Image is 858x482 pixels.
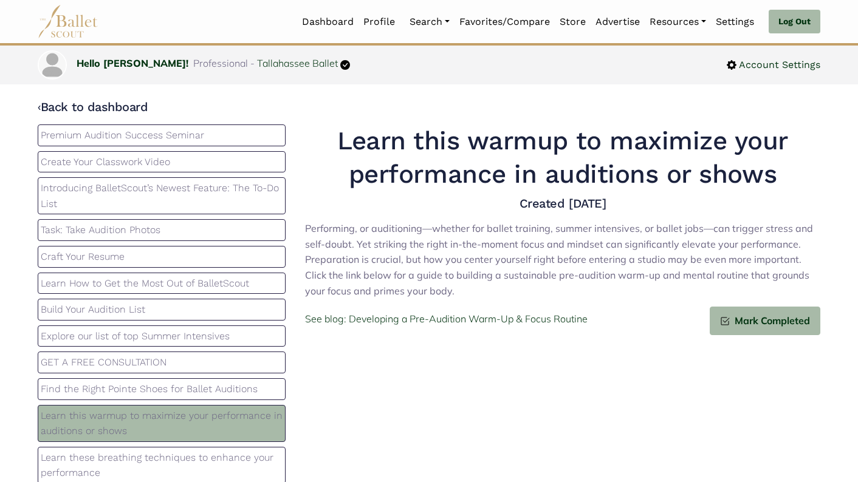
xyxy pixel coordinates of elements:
[193,57,248,69] span: Professional
[736,57,820,73] span: Account Settings
[730,313,810,329] span: Mark Completed
[455,9,555,35] a: Favorites/Compare
[41,328,283,344] p: Explore our list of top Summer Intensives
[41,180,283,211] p: Introducing BalletScout’s Newest Feature: The To-Do List
[305,311,588,327] a: See blog: Developing a Pre-Audition Warm-Up & Focus Routine
[41,249,283,265] p: Craft Your Resume
[645,9,711,35] a: Resources
[39,52,66,78] img: profile picture
[769,10,820,34] a: Log Out
[555,9,591,35] a: Store
[257,57,338,69] a: Tallahassee Ballet
[41,127,283,143] p: Premium Audition Success Seminar
[41,381,283,397] p: Find the Right Pointe Shoes for Ballet Auditions
[297,9,359,35] a: Dashboard
[305,195,820,211] h4: Created [DATE]
[711,9,759,35] a: Settings
[727,57,820,73] a: Account Settings
[41,302,283,317] p: Build Your Audition List
[38,99,41,114] code: ‹
[305,124,820,191] h1: Learn this warmup to maximize your performance in auditions or shows
[359,9,400,35] a: Profile
[250,57,255,69] span: -
[38,100,148,114] a: ‹Back to dashboard
[305,222,813,296] span: Performing, or auditioning—whether for ballet training, summer intensives, or ballet jobs—can tri...
[77,57,188,69] a: Hello [PERSON_NAME]!
[41,355,283,370] p: GET A FREE CONSULTATION
[405,9,455,35] a: Search
[41,222,283,238] p: Task: Take Audition Photos
[591,9,645,35] a: Advertise
[41,276,283,291] p: Learn How to Get the Most Out of BalletScout
[41,450,283,481] p: Learn these breathing techniques to enhance your performance
[41,408,283,439] p: Learn this warmup to maximize your performance in auditions or shows
[41,154,283,170] p: Create Your Classwork Video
